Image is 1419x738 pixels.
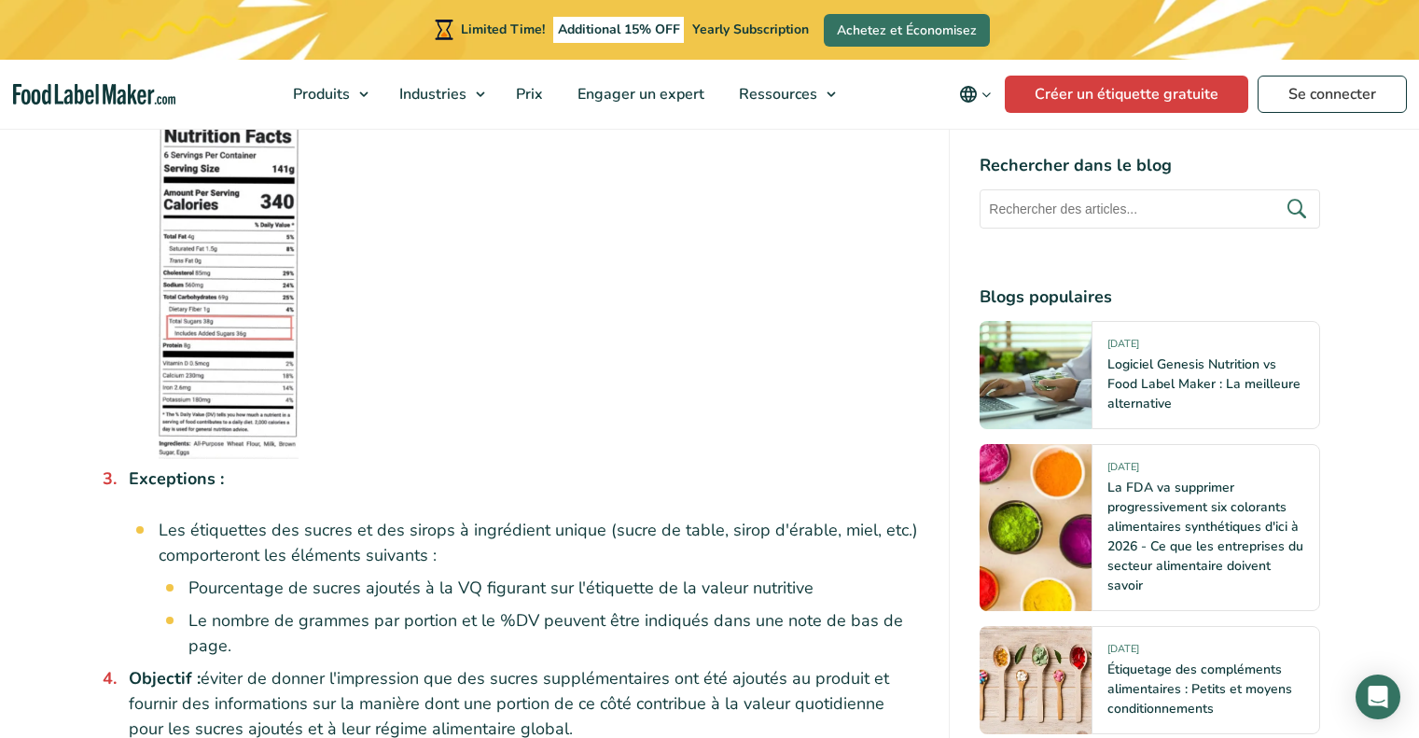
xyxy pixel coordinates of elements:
[129,667,201,689] strong: Objectif :
[499,60,556,129] a: Prix
[188,576,920,601] li: Pourcentage de sucres ajoutés à la VQ figurant sur l'étiquette de la valeur nutritive
[1107,661,1292,717] a: Étiquetage des compléments alimentaires : Petits et moyens conditionnements
[1356,675,1400,719] div: Open Intercom Messenger
[1107,337,1139,358] span: [DATE]
[733,84,819,104] span: Ressources
[129,467,224,490] strong: Exceptions :
[461,21,545,38] span: Limited Time!
[1107,479,1303,594] a: La FDA va supprimer progressivement six colorants alimentaires synthétiques d'ici à 2026 - Ce que...
[692,21,809,38] span: Yearly Subscription
[561,60,717,129] a: Engager un expert
[276,60,378,129] a: Produits
[1258,76,1407,113] a: Se connecter
[980,189,1320,229] input: Rechercher des articles...
[946,76,1005,113] button: Change language
[1005,76,1248,113] a: Créer un étiquette gratuite
[722,60,845,129] a: Ressources
[980,285,1320,310] h4: Blogs populaires
[572,84,706,104] span: Engager un expert
[13,84,175,105] a: Food Label Maker homepage
[287,84,352,104] span: Produits
[1107,355,1301,412] a: Logiciel Genesis Nutrition vs Food Label Maker : La meilleure alternative
[188,608,920,659] li: Le nombre de grammes par portion et le %DV peuvent être indiqués dans une note de bas de page.
[383,60,494,129] a: Industries
[980,153,1320,178] h4: Rechercher dans le blog
[824,14,990,47] a: Achetez et Économisez
[159,92,920,458] li: En voici un exemple :
[1107,642,1139,663] span: [DATE]
[510,84,545,104] span: Prix
[159,118,299,458] img: Image d'un étiquetage nutritionnel de la FDA avec un encadré rouge mettant en évidence les sucres...
[553,17,685,43] span: Additional 15% OFF
[159,518,920,659] li: Les étiquettes des sucres et des sirops à ingrédient unique (sucre de table, sirop d'érable, miel...
[1107,460,1139,481] span: [DATE]
[394,84,468,104] span: Industries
